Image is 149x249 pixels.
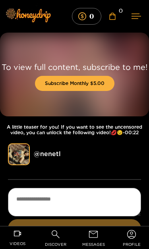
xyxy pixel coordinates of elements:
a: discover [40,229,72,249]
a: videos [2,229,33,249]
mark: 0 [88,10,95,22]
a: profile [116,229,147,249]
button: Subscribe Monthly $5.00 [35,76,114,91]
span: profile [123,240,141,249]
span: messages [82,240,105,249]
button: 0 [72,8,101,24]
a: messages [78,229,110,249]
span: 0 [119,6,123,15]
span: dollar [78,12,86,20]
img: nenetl [8,143,30,165]
a: @ nenetl [34,150,61,157]
p: To view full content, subscribe to me! [2,62,147,72]
span: discover [45,240,66,249]
span: videos [10,239,25,248]
button: Mobile Menu Toggle Button [124,6,149,27]
button: Submit [8,219,141,238]
span: video-camera [14,230,21,237]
